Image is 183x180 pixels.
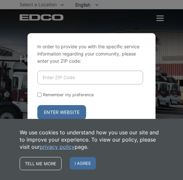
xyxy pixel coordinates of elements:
[43,92,94,97] label: Remember my preference
[37,43,146,65] p: In order to provide you with the specific service information regarding your community, please en...
[37,71,143,84] input: Enter ZIP Code
[20,157,62,170] a: Tell me more
[37,105,86,120] button: Enter Website
[40,143,75,150] a: privacy policy
[70,157,96,169] span: I agree
[20,129,164,150] p: We use cookies to understand how you use our site and to improve your experience. To view our pol...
